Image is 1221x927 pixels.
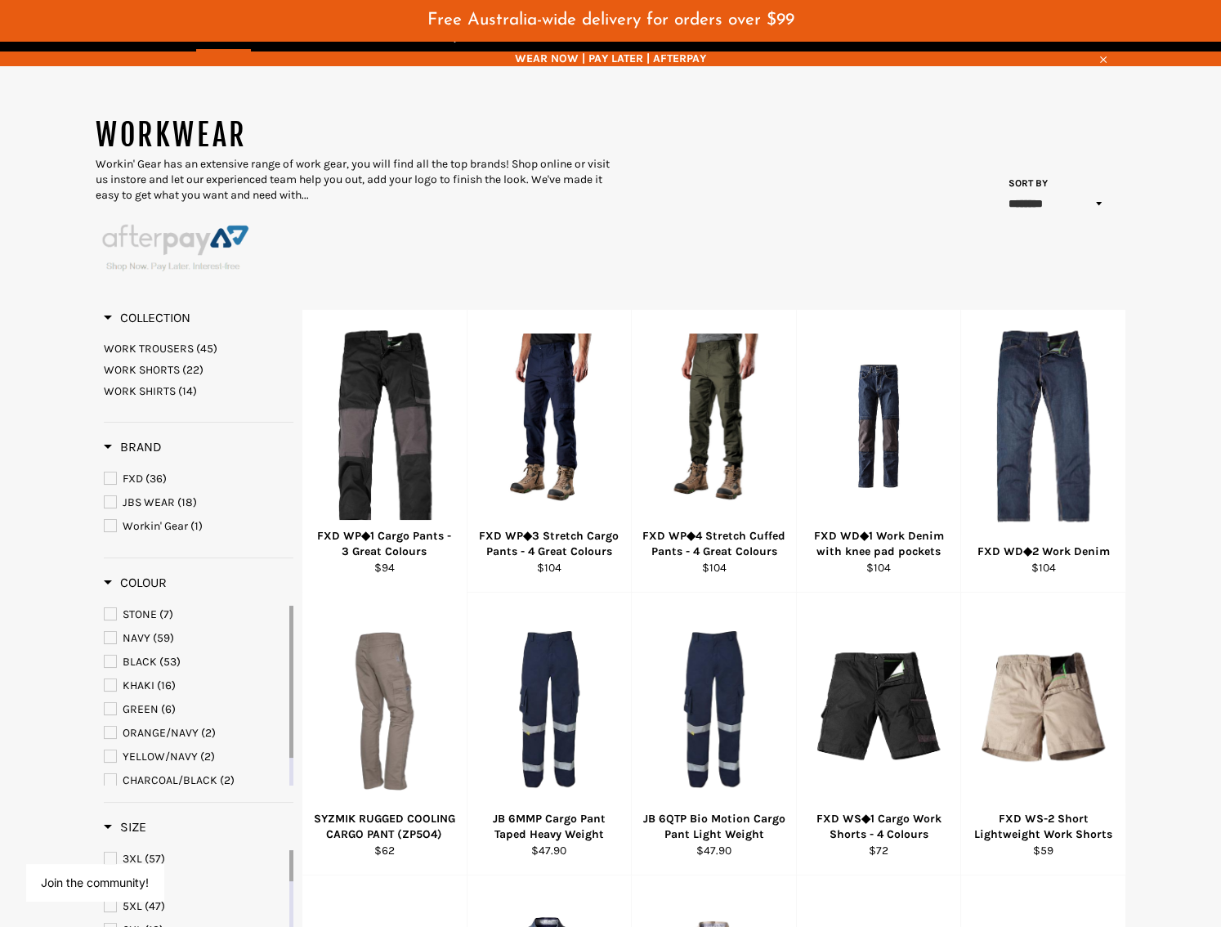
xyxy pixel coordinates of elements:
[642,528,786,560] div: FXD WP◆4 Stretch Cuffed Pants - 4 Great Colours
[159,607,173,621] span: (7)
[161,702,176,716] span: (6)
[123,631,150,645] span: NAVY
[104,629,286,647] a: NAVY
[123,519,188,533] span: Workin' Gear
[220,773,235,787] span: (2)
[123,726,199,740] span: ORANGE/NAVY
[807,811,950,843] div: FXD WS◆1 Cargo Work Shorts - 4 Colours
[302,310,467,593] a: FXD WP◆1 Cargo Pants - 4 Great Colours - Workin' Gear FXD WP◆1 Cargo Pants - 3 Great Colours $94
[153,631,174,645] span: (59)
[982,617,1105,801] img: FXD WS-2 Short Lightweight Work Shorts - Workin' Gear
[477,811,621,843] div: JB 6MMP Cargo Pant Taped Heavy Weight
[104,341,293,356] a: WORK TROUSERS
[41,875,149,889] button: Join the community!
[201,726,216,740] span: (2)
[123,750,198,764] span: YELLOW/NAVY
[145,899,165,913] span: (47)
[104,606,286,624] a: STONE
[477,560,621,575] div: $104
[104,874,286,892] a: 4XL
[104,819,146,835] h3: Size
[467,593,632,875] a: JB 6MMP Cargo Pant Taped Heavy Weight - Workin' Gear JB 6MMP Cargo Pant Taped Heavy Weight $47.90
[123,773,217,787] span: CHARCOAL/BLACK
[807,843,950,858] div: $72
[960,310,1125,593] a: FXD WD◆2 Work Denim - Workin' Gear FXD WD◆2 Work Denim $104
[145,472,167,486] span: (36)
[313,843,457,858] div: $62
[104,310,190,325] span: Collection
[123,495,175,509] span: JBS WEAR
[104,701,286,719] a: GREEN
[323,616,446,801] img: SYZMIK ZP5O4 RUGGED COOLING CARGO PANT - Workin' Gear
[313,528,457,560] div: FXD WP◆1 Cargo Pants - 3 Great Colours
[157,678,176,692] span: (16)
[123,472,143,486] span: FXD
[104,342,194,356] span: WORK TROUSERS
[104,383,293,399] a: WORK SHIRTS
[972,811,1116,843] div: FXD WS-2 Short Lightweight Work Shorts
[123,678,154,692] span: KHAKI
[159,655,181,669] span: (53)
[467,310,632,593] a: FXD WP◆3 Stretch Cargo Pants - 4 Great Colours - Workin' Gear FXD WP◆3 Stretch Cargo Pants - 4 Gr...
[972,843,1116,858] div: $59
[652,616,776,801] img: JB 6QTP Bio Motion Cargo Pant Light Weight - Workin' Gear
[123,607,157,621] span: STONE
[104,575,167,591] h3: Colour
[477,528,621,560] div: FXD WP◆3 Stretch Cargo Pants - 4 Great Colours
[960,593,1125,875] a: FXD WS-2 Short Lightweight Work Shorts - Workin' Gear FXD WS-2 Short Lightweight Work Shorts $59
[96,115,610,156] h1: WORKWEAR
[104,384,176,398] span: WORK SHIRTS
[182,363,203,377] span: (22)
[972,560,1116,575] div: $104
[988,330,1098,522] img: FXD WD◆2 Work Denim - Workin' Gear
[177,495,197,509] span: (18)
[807,560,950,575] div: $104
[196,342,217,356] span: (45)
[796,593,961,875] a: FXD WS◆1 Cargo Work Shorts - 4 Colours - Workin' Gear FXD WS◆1 Cargo Work Shorts - 4 Colours $72
[123,899,142,913] span: 5XL
[190,519,203,533] span: (1)
[145,852,165,866] span: (57)
[104,439,162,455] h3: Brand
[477,843,621,858] div: $47.90
[642,843,786,858] div: $47.90
[123,702,159,716] span: GREEN
[488,334,611,518] img: FXD WP◆3 Stretch Cargo Pants - 4 Great Colours - Workin' Gear
[104,898,286,916] a: 5XL
[104,310,190,326] h3: Collection
[104,772,286,790] a: CHARCOAL/BLACK
[104,494,293,512] a: JBS WEAR
[104,748,286,766] a: YELLOW/NAVY
[631,310,796,593] a: FXD WP◆4 Stretch Cuffed Pants - 4 Great Colours - Workin' Gear FXD WP◆4 Stretch Cuffed Pants - 4 ...
[123,655,157,669] span: BLACK
[313,560,457,575] div: $94
[104,677,286,695] a: KHAKI
[104,362,293,378] a: WORK SHORTS
[96,156,610,204] p: Workin' Gear has an extensive range of work gear, you will find all the top brands! Shop online o...
[333,330,436,522] img: FXD WP◆1 Cargo Pants - 4 Great Colours - Workin' Gear
[488,616,611,801] img: JB 6MMP Cargo Pant Taped Heavy Weight - Workin' Gear
[96,51,1125,66] span: WEAR NOW | PAY LATER | AFTERPAY
[807,528,950,560] div: FXD WD◆1 Work Denim with knee pad pockets
[642,560,786,575] div: $104
[123,852,142,866] span: 3XL
[302,593,467,875] a: SYZMIK ZP5O4 RUGGED COOLING CARGO PANT - Workin' Gear SYZMIK RUGGED COOLING CARGO PANT (ZP5O4) $62
[178,384,197,398] span: (14)
[642,811,786,843] div: JB 6QTP Bio Motion Cargo Pant Light Weight
[427,11,794,29] span: Free Australia-wide delivery for orders over $99
[200,750,215,764] span: (2)
[652,334,776,518] img: FXD WP◆4 Stretch Cuffed Pants - 4 Great Colours - Workin' Gear
[631,593,796,875] a: JB 6QTP Bio Motion Cargo Pant Light Weight - Workin' Gear JB 6QTP Bio Motion Cargo Pant Light Wei...
[104,724,286,742] a: ORANGE/NAVY
[972,544,1116,559] div: FXD WD◆2 Work Denim
[104,575,167,590] span: Colour
[1003,177,1048,190] label: Sort by
[104,363,180,377] span: WORK SHORTS
[817,365,941,488] img: FXD WD◆1 Work Denim with knee pad pockets - Workin' Gear
[104,850,286,868] a: 3XL
[104,517,293,535] a: Workin' Gear
[104,470,293,488] a: FXD
[313,811,457,843] div: SYZMIK RUGGED COOLING CARGO PANT (ZP5O4)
